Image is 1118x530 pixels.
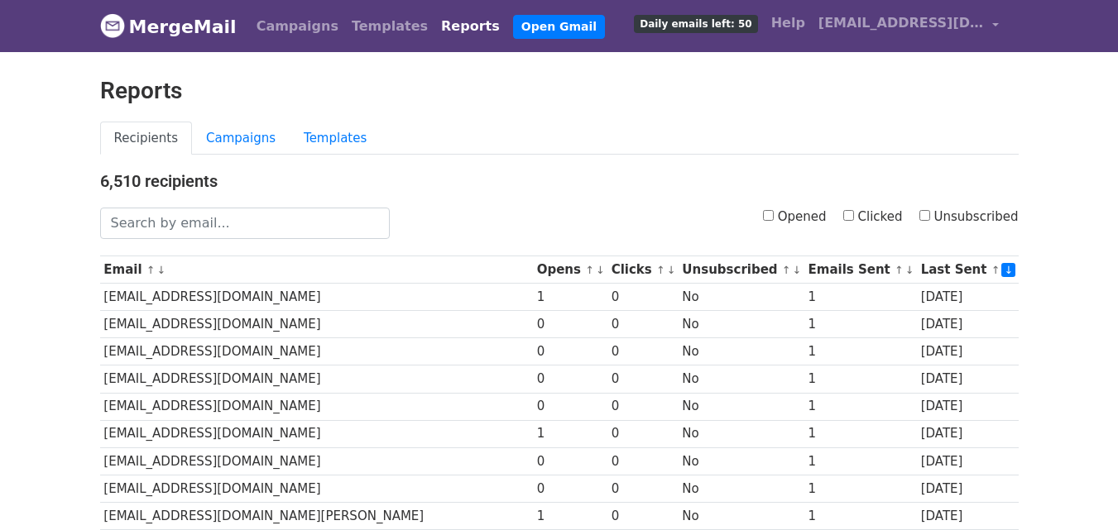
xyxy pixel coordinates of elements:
td: [DATE] [917,420,1019,447]
td: 0 [607,284,679,311]
th: Email [100,256,533,284]
td: [EMAIL_ADDRESS][DOMAIN_NAME] [100,420,533,447]
a: ↑ [146,264,156,276]
td: [EMAIL_ADDRESS][DOMAIN_NAME][PERSON_NAME] [100,502,533,529]
td: 1 [804,311,917,338]
th: Last Sent [917,256,1019,284]
img: MergeMail logo [100,13,125,38]
label: Clicked [843,208,903,227]
td: 0 [607,311,679,338]
td: 0 [607,447,679,475]
td: [DATE] [917,447,1019,475]
td: 0 [607,393,679,420]
td: 0 [533,475,607,502]
td: 0 [533,447,607,475]
td: 1 [533,502,607,529]
th: Opens [533,256,607,284]
a: [EMAIL_ADDRESS][DOMAIN_NAME] [812,7,1005,45]
a: MergeMail [100,9,237,44]
td: 1 [804,284,917,311]
td: No [679,393,804,420]
td: No [679,365,804,393]
h4: 6,510 recipients [100,171,1019,191]
a: ↓ [157,264,166,276]
td: [DATE] [917,311,1019,338]
td: [EMAIL_ADDRESS][DOMAIN_NAME] [100,475,533,502]
input: Clicked [843,210,854,221]
td: 1 [804,338,917,365]
td: 1 [804,475,917,502]
input: Search by email... [100,208,390,239]
a: Campaigns [250,10,345,43]
a: Recipients [100,122,193,155]
a: ↑ [585,264,594,276]
a: ↑ [656,264,665,276]
td: 1 [533,420,607,447]
a: ↑ [991,264,1000,276]
td: No [679,420,804,447]
td: 0 [607,420,679,447]
td: 1 [804,393,917,420]
td: No [679,475,804,502]
td: 0 [533,393,607,420]
td: 1 [804,420,917,447]
a: ↓ [596,264,605,276]
td: 0 [533,311,607,338]
a: Help [765,7,812,40]
td: 0 [607,338,679,365]
td: [DATE] [917,365,1019,393]
td: 1 [804,365,917,393]
td: No [679,284,804,311]
td: 0 [533,338,607,365]
a: ↑ [782,264,791,276]
a: ↓ [905,264,914,276]
a: Campaigns [192,122,290,155]
a: Templates [290,122,381,155]
td: 0 [533,365,607,393]
label: Unsubscribed [919,208,1019,227]
th: Clicks [607,256,679,284]
a: Reports [434,10,506,43]
h2: Reports [100,77,1019,105]
input: Unsubscribed [919,210,930,221]
td: 1 [804,502,917,529]
th: Unsubscribed [679,256,804,284]
a: ↓ [667,264,676,276]
td: [EMAIL_ADDRESS][DOMAIN_NAME] [100,393,533,420]
td: No [679,447,804,475]
td: [EMAIL_ADDRESS][DOMAIN_NAME] [100,338,533,365]
a: Open Gmail [513,15,605,39]
td: [EMAIL_ADDRESS][DOMAIN_NAME] [100,365,533,393]
td: 0 [607,502,679,529]
th: Emails Sent [804,256,917,284]
td: [DATE] [917,284,1019,311]
span: [EMAIL_ADDRESS][DOMAIN_NAME] [818,13,984,33]
td: [EMAIL_ADDRESS][DOMAIN_NAME] [100,284,533,311]
td: No [679,311,804,338]
input: Opened [763,210,774,221]
td: [EMAIL_ADDRESS][DOMAIN_NAME] [100,447,533,475]
span: Daily emails left: 50 [634,15,757,33]
label: Opened [763,208,827,227]
a: ↓ [1001,263,1015,277]
a: Templates [345,10,434,43]
td: [DATE] [917,475,1019,502]
td: 0 [607,365,679,393]
a: Daily emails left: 50 [627,7,764,40]
td: 1 [533,284,607,311]
td: [DATE] [917,393,1019,420]
td: 1 [804,447,917,475]
td: 0 [607,475,679,502]
a: ↑ [895,264,904,276]
td: [EMAIL_ADDRESS][DOMAIN_NAME] [100,311,533,338]
a: ↓ [793,264,802,276]
td: [DATE] [917,338,1019,365]
td: No [679,338,804,365]
td: No [679,502,804,529]
td: [DATE] [917,502,1019,529]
